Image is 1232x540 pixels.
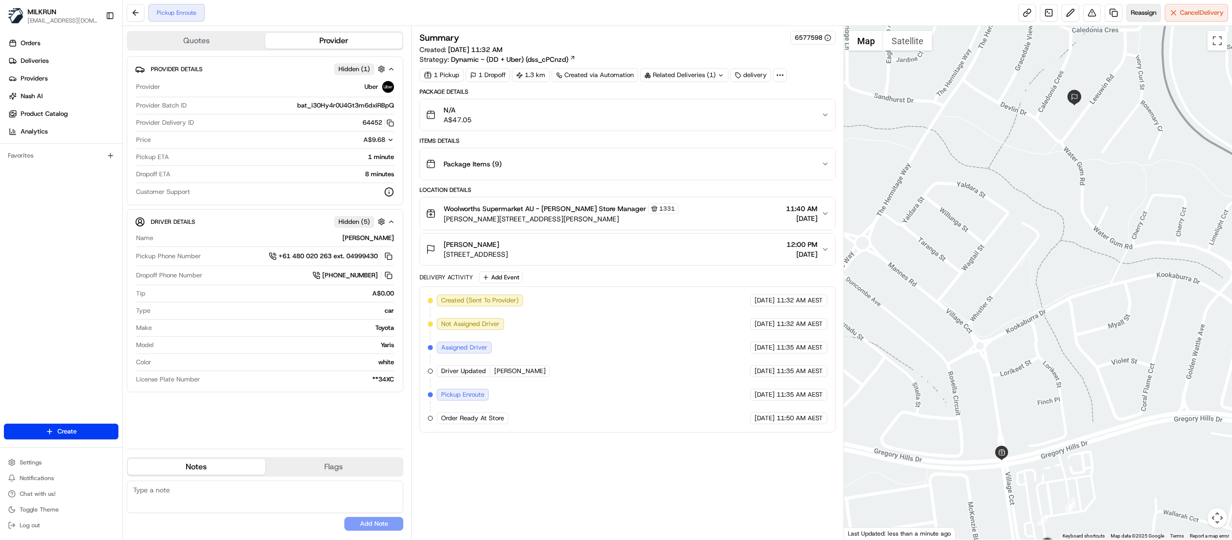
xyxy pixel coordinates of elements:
[151,65,202,73] span: Provider Details
[135,214,395,230] button: Driver DetailsHidden (5)
[420,68,464,82] div: 1 Pickup
[265,33,403,49] button: Provider
[512,68,550,82] div: 1.3 km
[269,251,394,262] button: +61 480 020 263 ext. 04999430
[786,249,817,259] span: [DATE]
[151,218,195,226] span: Driver Details
[363,118,394,127] button: 64452
[322,271,378,280] span: [PHONE_NUMBER]
[334,216,388,228] button: Hidden (5)
[135,61,395,77] button: Provider DetailsHidden (1)
[755,367,775,376] span: [DATE]
[279,252,378,261] span: +61 480 020 263 ext. 04999430
[173,153,394,162] div: 1 minute
[136,234,153,243] span: Name
[777,414,823,423] span: 11:50 AM AEST
[444,115,472,125] span: A$47.05
[441,367,486,376] span: Driver Updated
[420,234,835,265] button: [PERSON_NAME][STREET_ADDRESS]12:00 PM[DATE]
[4,35,122,51] a: Orders
[28,17,98,25] button: [EMAIL_ADDRESS][DOMAIN_NAME]
[4,503,118,516] button: Toggle Theme
[21,109,68,118] span: Product Catalog
[755,390,775,399] span: [DATE]
[777,343,823,352] span: 11:35 AM AEST
[28,7,56,17] button: MILKRUN
[136,271,202,280] span: Dropoff Phone Number
[4,487,118,501] button: Chat with us!
[4,106,122,122] a: Product Catalog
[1065,501,1076,512] div: 2
[795,33,831,42] button: 6577598
[444,249,508,259] span: [STREET_ADDRESS]
[494,367,546,376] span: [PERSON_NAME]
[308,135,394,144] button: A$9.68
[136,82,160,91] span: Provider
[136,153,169,162] span: Pickup ETA
[1063,533,1105,540] button: Keyboard shortcuts
[21,127,48,136] span: Analytics
[448,45,503,54] span: [DATE] 11:32 AM
[444,240,499,249] span: [PERSON_NAME]
[1064,497,1075,508] div: 1
[777,320,823,328] span: 11:32 AM AEST
[21,39,40,48] span: Orders
[1207,31,1227,51] button: Toggle fullscreen view
[441,296,519,305] span: Created (Sent To Provider)
[420,273,473,281] div: Delivery Activity
[444,159,502,169] span: Package Items ( 9 )
[1126,4,1161,22] button: Reassign
[444,204,646,214] span: Woolworths Supermarket AU - [PERSON_NAME] Store Manager
[364,82,378,91] span: Uber
[4,424,118,439] button: Create
[20,521,40,529] span: Log out
[552,68,638,82] a: Created via Automation
[136,252,201,261] span: Pickup Phone Number
[297,101,394,110] span: bat_i30Hy4r0U4Gt3m6dxiRBpQ
[883,31,932,51] button: Show satellite imagery
[786,214,817,223] span: [DATE]
[441,390,484,399] span: Pickup Enroute
[136,170,170,179] span: Dropoff ETA
[441,320,500,328] span: Not Assigned Driver
[420,33,459,42] h3: Summary
[334,63,388,75] button: Hidden (1)
[777,367,823,376] span: 11:35 AM AEST
[136,341,154,350] span: Model
[136,118,194,127] span: Provider Delivery ID
[444,214,678,224] span: [PERSON_NAME][STREET_ADDRESS][PERSON_NAME]
[4,4,102,27] button: MILKRUNMILKRUN[EMAIL_ADDRESS][DOMAIN_NAME]
[1165,4,1228,22] button: CancelDelivery
[382,81,394,93] img: uber-new-logo.jpeg
[128,33,265,49] button: Quotes
[844,527,955,540] div: Last Updated: less than a minute ago
[441,414,504,423] span: Order Ready At Store
[136,358,151,367] span: Color
[155,358,394,367] div: white
[312,270,394,281] a: [PHONE_NUMBER]
[174,170,394,179] div: 8 minutes
[21,74,48,83] span: Providers
[1111,533,1164,539] span: Map data ©2025 Google
[420,45,503,54] span: Created:
[154,306,394,315] div: car
[158,341,394,350] div: Yaris
[338,217,370,226] span: Hidden ( 5 )
[420,186,836,194] div: Location Details
[1190,533,1229,539] a: Report a map error
[420,99,835,131] button: N/AA$47.05
[4,471,118,485] button: Notifications
[730,68,771,82] div: delivery
[846,527,879,540] a: Open this area in Google Maps (opens a new window)
[420,148,835,180] button: Package Items (9)
[755,320,775,328] span: [DATE]
[1207,508,1227,528] button: Map camera controls
[1131,8,1156,17] span: Reassign
[364,135,385,144] span: A$9.68
[4,71,122,86] a: Providers
[786,204,817,214] span: 11:40 AM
